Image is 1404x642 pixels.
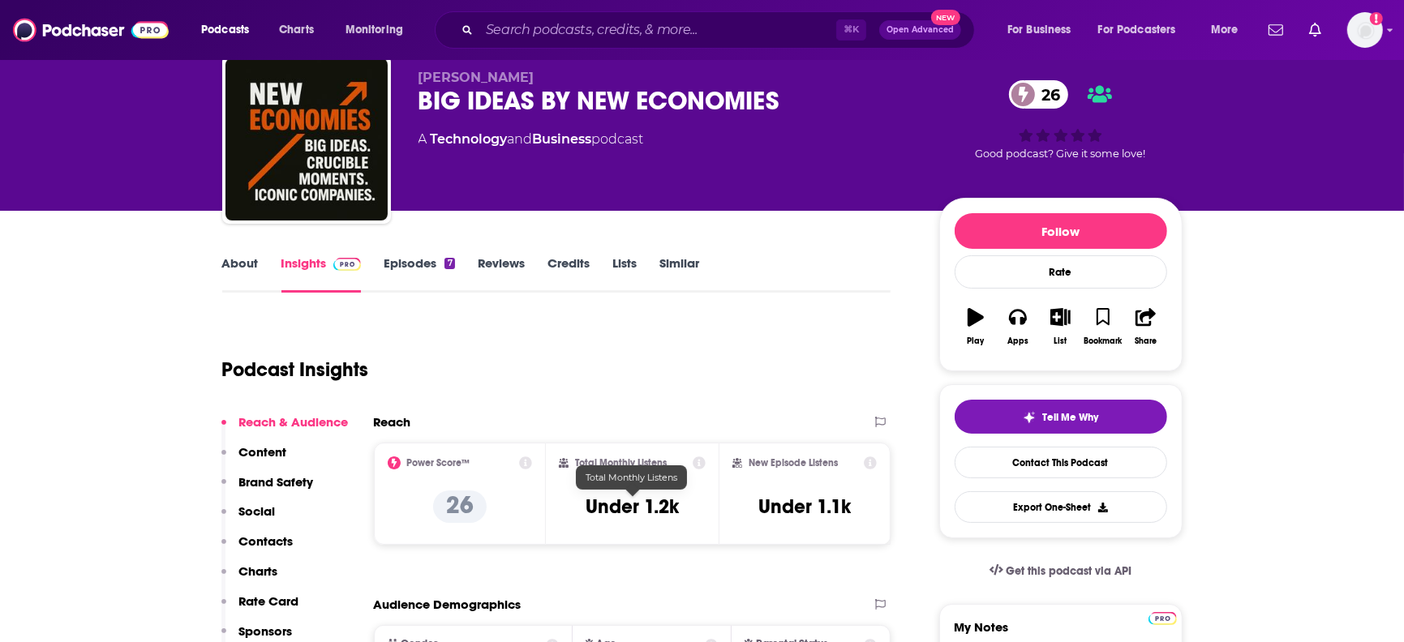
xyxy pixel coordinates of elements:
button: Play [955,297,997,356]
div: Bookmark [1084,336,1122,346]
img: BIG IDEAS BY NEW ECONOMIES [225,58,388,220]
img: Podchaser - Follow, Share and Rate Podcasts [13,15,169,45]
button: Follow [955,213,1167,249]
span: Tell Me Why [1042,411,1098,424]
p: Brand Safety [239,474,314,490]
a: Get this podcast via API [977,551,1145,591]
button: Open AdvancedNew [879,20,961,40]
span: 26 [1025,80,1068,109]
button: open menu [334,17,424,43]
a: Show notifications dropdown [1262,16,1290,44]
h2: Total Monthly Listens [575,457,667,469]
span: Charts [279,19,314,41]
p: Content [239,444,287,460]
div: Play [967,336,984,346]
button: tell me why sparkleTell Me Why [955,400,1167,434]
p: Sponsors [239,623,293,639]
a: Business [533,131,592,147]
p: Rate Card [239,593,299,609]
img: Podchaser Pro [333,258,362,271]
span: and [508,131,533,147]
span: Open Advanced [887,26,954,34]
div: A podcast [419,130,644,149]
div: Search podcasts, credits, & more... [450,11,990,49]
img: tell me why sparkle [1023,411,1036,424]
div: Apps [1007,336,1028,346]
div: 26Good podcast? Give it some love! [939,70,1183,170]
h2: New Episode Listens [749,457,838,469]
h2: Power Score™ [407,457,470,469]
h2: Reach [374,414,411,430]
span: Monitoring [346,19,403,41]
a: 26 [1009,80,1068,109]
button: Show profile menu [1347,12,1383,48]
button: Reach & Audience [221,414,349,444]
button: Charts [221,563,278,593]
a: Charts [268,17,324,43]
button: Social [221,503,276,533]
button: Apps [997,297,1039,356]
div: Rate [955,255,1167,289]
div: List [1054,336,1067,346]
h3: Under 1.1k [758,494,851,519]
a: Similar [659,255,699,293]
button: Contacts [221,533,294,563]
p: Social [239,503,276,519]
button: open menu [1088,17,1200,43]
a: Lists [612,255,637,293]
button: Rate Card [221,593,299,623]
a: Reviews [478,255,525,293]
p: Charts [239,563,278,579]
a: Show notifications dropdown [1303,16,1328,44]
span: For Podcasters [1098,19,1176,41]
img: User Profile [1347,12,1383,48]
h3: Under 1.2k [586,494,679,519]
button: List [1039,297,1081,356]
a: InsightsPodchaser Pro [281,255,362,293]
button: Brand Safety [221,474,314,504]
button: Share [1124,297,1166,356]
h1: Podcast Insights [222,357,369,382]
span: For Business [1007,19,1071,41]
button: Bookmark [1082,297,1124,356]
button: open menu [1200,17,1259,43]
svg: Add a profile image [1370,12,1383,25]
p: Reach & Audience [239,414,349,430]
button: Content [221,444,287,474]
span: More [1211,19,1239,41]
span: Get this podcast via API [1006,564,1131,578]
div: 7 [444,258,454,269]
span: Podcasts [201,19,249,41]
a: Episodes7 [384,255,454,293]
p: 26 [433,490,487,523]
a: Technology [431,131,508,147]
a: Credits [547,255,590,293]
a: Pro website [1149,610,1177,625]
a: Contact This Podcast [955,447,1167,478]
h2: Audience Demographics [374,597,522,612]
p: Contacts [239,533,294,549]
span: Total Monthly Listens [586,472,677,483]
button: open menu [996,17,1092,43]
span: [PERSON_NAME] [419,70,535,85]
span: New [931,10,960,25]
a: About [222,255,259,293]
img: Podchaser Pro [1149,612,1177,625]
span: ⌘ K [836,19,866,41]
input: Search podcasts, credits, & more... [479,17,836,43]
div: Share [1135,336,1157,346]
button: Export One-Sheet [955,491,1167,523]
span: Logged in as mdaniels [1347,12,1383,48]
button: open menu [190,17,270,43]
span: Good podcast? Give it some love! [976,148,1146,160]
